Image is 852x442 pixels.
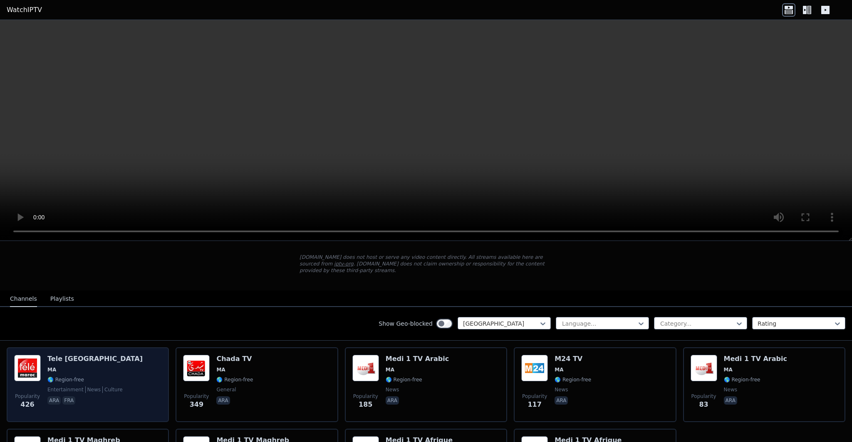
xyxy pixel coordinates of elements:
[7,5,42,15] a: WatchIPTV
[555,386,568,393] span: news
[216,386,236,393] span: general
[528,400,541,410] span: 117
[15,393,40,400] span: Popularity
[352,355,379,381] img: Medi 1 TV Arabic
[691,355,717,381] img: Medi 1 TV Arabic
[50,291,74,307] button: Playlists
[47,376,84,383] span: 🌎 Region-free
[386,376,422,383] span: 🌎 Region-free
[724,396,737,405] p: ara
[555,376,591,383] span: 🌎 Region-free
[334,261,354,267] a: iptv-org
[386,366,394,373] span: MA
[183,355,210,381] img: Chada TV
[10,291,37,307] button: Channels
[190,400,203,410] span: 349
[102,386,123,393] span: culture
[386,396,399,405] p: ara
[386,355,449,363] h6: Medi 1 TV Arabic
[555,396,568,405] p: ara
[47,366,56,373] span: MA
[216,355,253,363] h6: Chada TV
[724,355,787,363] h6: Medi 1 TV Arabic
[47,386,84,393] span: entertainment
[216,396,230,405] p: ara
[386,386,399,393] span: news
[184,393,209,400] span: Popularity
[353,393,378,400] span: Popularity
[20,400,34,410] span: 426
[62,396,75,405] p: fra
[724,376,760,383] span: 🌎 Region-free
[47,355,143,363] h6: Tele [GEOGRAPHIC_DATA]
[14,355,41,381] img: Tele Maroc
[521,355,548,381] img: M24 TV
[555,366,563,373] span: MA
[85,386,101,393] span: news
[47,396,61,405] p: ara
[724,386,737,393] span: news
[555,355,591,363] h6: M24 TV
[216,366,225,373] span: MA
[359,400,372,410] span: 185
[216,376,253,383] span: 🌎 Region-free
[691,393,716,400] span: Popularity
[300,254,552,274] p: [DOMAIN_NAME] does not host or serve any video content directly. All streams available here are s...
[522,393,547,400] span: Popularity
[699,400,708,410] span: 83
[379,319,433,328] label: Show Geo-blocked
[724,366,733,373] span: MA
